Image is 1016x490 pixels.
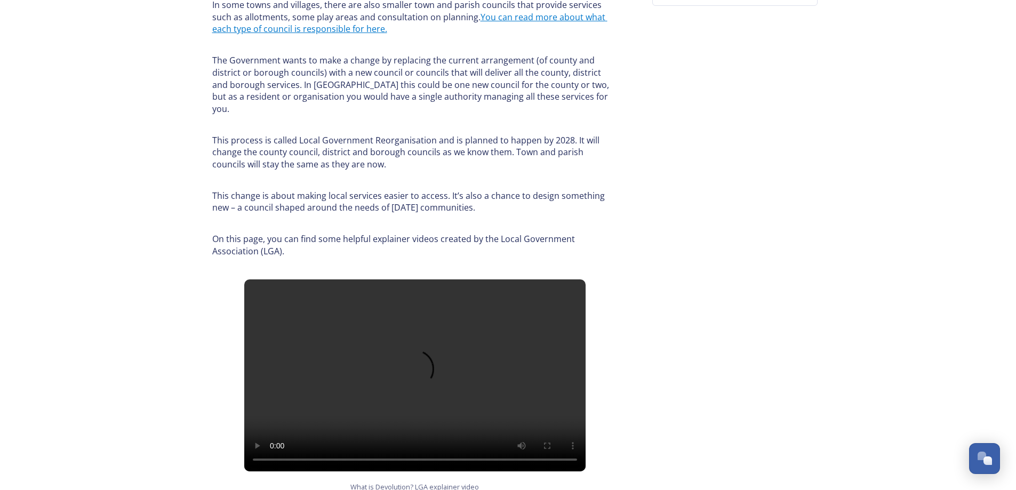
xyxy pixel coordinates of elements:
p: The Government wants to make a change by replacing the current arrangement (of county and distric... [212,54,618,115]
p: On this page, you can find some helpful explainer videos created by the Local Government Associat... [212,233,618,257]
a: You can read more about what each type of council is responsible for here. [212,11,607,35]
p: This process is called Local Government Reorganisation and is planned to happen by 2028. It will ... [212,134,618,171]
button: Open Chat [969,443,1000,474]
p: This change is about making local services easier to access. It’s also a chance to design somethi... [212,190,618,214]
